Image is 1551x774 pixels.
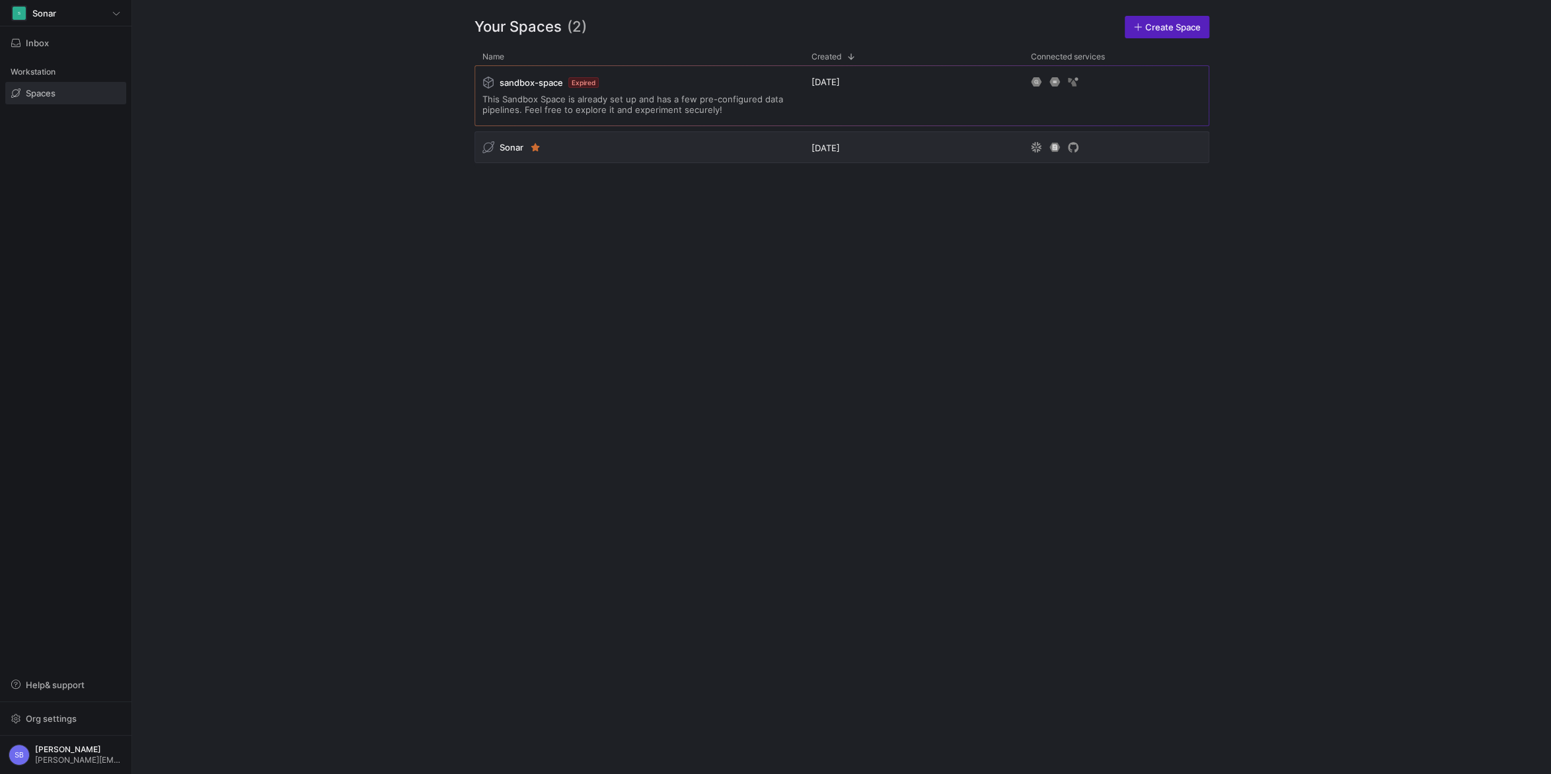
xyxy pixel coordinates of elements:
span: (2) [567,16,587,38]
span: Org settings [26,713,77,724]
span: Sonar [500,142,523,153]
span: [PERSON_NAME][EMAIL_ADDRESS][DOMAIN_NAME] [35,756,123,765]
button: Org settings [5,707,126,730]
span: Spaces [26,88,56,98]
span: [DATE] [812,143,840,153]
span: Inbox [26,38,49,48]
span: Help & support [26,680,85,690]
button: SB[PERSON_NAME][PERSON_NAME][EMAIL_ADDRESS][DOMAIN_NAME] [5,741,126,769]
span: Create Space [1145,22,1201,32]
span: Expired [568,77,599,88]
div: SB [9,744,30,765]
div: Workstation [5,62,126,82]
a: Spaces [5,82,126,104]
span: Created [812,52,841,61]
a: Org settings [5,715,126,725]
a: Create Space [1125,16,1209,38]
span: Name [482,52,504,61]
div: Press SPACE to select this row. [474,65,1209,131]
span: sandbox-space [500,77,563,88]
span: Sonar [32,8,56,18]
span: [DATE] [812,77,840,87]
div: S [13,7,26,20]
span: Your Spaces [474,16,562,38]
div: Press SPACE to select this row. [474,131,1209,168]
button: Help& support [5,674,126,696]
span: This Sandbox Space is already set up and has a few pre-configured data pipelines. Feel free to ex... [482,94,796,115]
span: [PERSON_NAME] [35,745,123,754]
button: Inbox [5,32,126,54]
span: Connected services [1031,52,1105,61]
